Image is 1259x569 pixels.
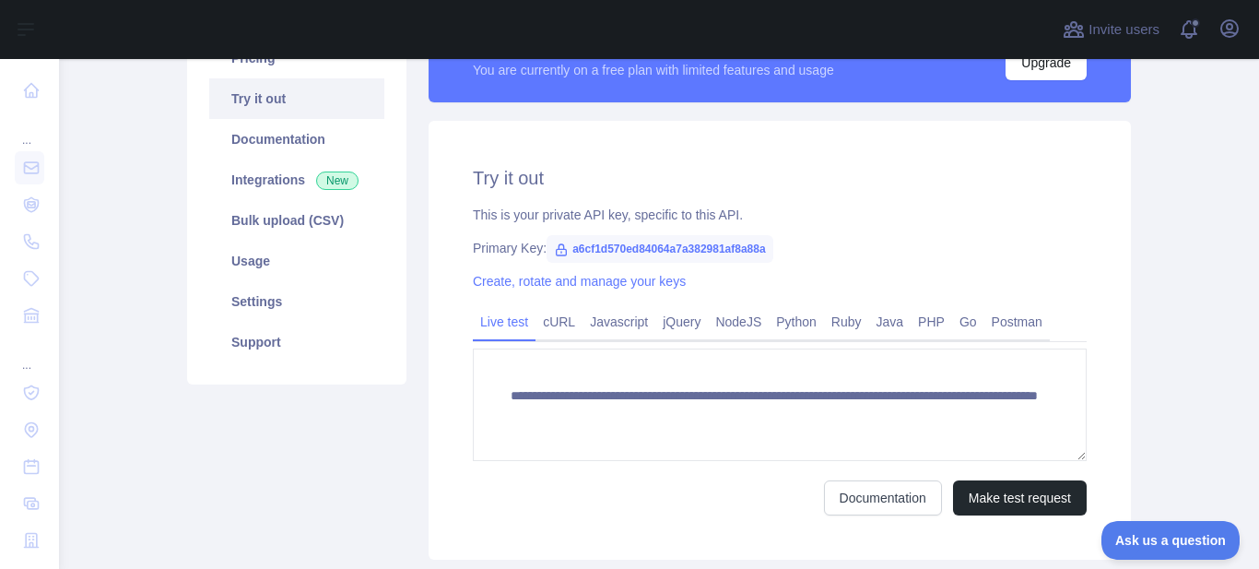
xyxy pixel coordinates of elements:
a: Usage [209,241,384,281]
a: Settings [209,281,384,322]
a: Integrations New [209,160,384,200]
a: Try it out [209,78,384,119]
iframe: Toggle Customer Support [1101,521,1241,560]
span: Invite users [1088,19,1159,41]
div: ... [15,336,44,373]
button: Make test request [953,480,1087,516]
a: Javascript [582,307,655,337]
a: Go [952,307,984,337]
a: Java [869,307,912,337]
a: PHP [911,307,952,337]
a: jQuery [655,307,708,337]
a: Documentation [824,480,942,516]
button: Upgrade [1006,45,1087,80]
a: Live test [473,307,535,337]
span: a6cf1d570ed84064a7a382981af8a88a [547,235,773,263]
span: New [316,172,359,190]
a: cURL [535,307,582,337]
div: This is your private API key, specific to this API. [473,206,1087,224]
div: You are currently on a free plan with limited features and usage [473,61,834,79]
div: Primary Key: [473,239,1087,257]
h2: Try it out [473,165,1087,191]
button: Invite users [1059,15,1163,44]
a: Ruby [824,307,869,337]
a: Python [769,307,824,337]
a: Documentation [209,119,384,160]
a: NodeJS [708,307,769,337]
a: Postman [984,307,1050,337]
div: ... [15,111,44,148]
a: Bulk upload (CSV) [209,200,384,241]
a: Support [209,322,384,362]
a: Create, rotate and manage your keys [473,274,686,289]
